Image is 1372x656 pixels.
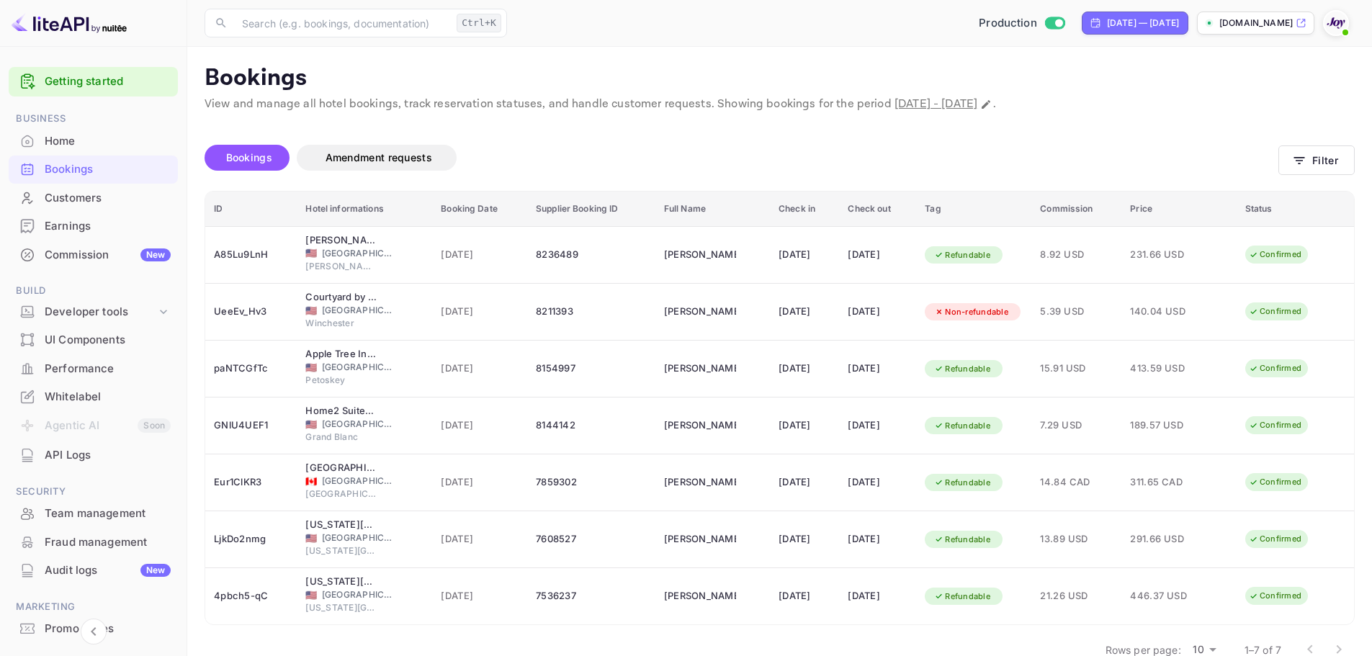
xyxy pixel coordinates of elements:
[1130,304,1202,320] span: 140.04 USD
[1239,416,1311,434] div: Confirmed
[45,534,171,551] div: Fraud management
[140,248,171,261] div: New
[9,441,178,469] div: API Logs
[973,15,1070,32] div: Switch to Sandbox mode
[1219,17,1293,30] p: [DOMAIN_NAME]
[1130,531,1202,547] span: 291.66 USD
[536,585,647,608] div: 7536237
[9,529,178,557] div: Fraud management
[45,218,171,235] div: Earnings
[140,564,171,577] div: New
[9,111,178,127] span: Business
[1031,192,1121,227] th: Commission
[441,588,519,604] span: [DATE]
[305,590,317,600] span: United States of America
[45,161,171,178] div: Bookings
[9,383,178,410] a: Whitelabel
[9,500,178,526] a: Team management
[9,383,178,411] div: Whitelabel
[441,361,519,377] span: [DATE]
[214,471,288,494] div: Eur1ClKR3
[322,588,394,601] span: [GEOGRAPHIC_DATA]
[305,260,377,273] span: [PERSON_NAME]
[895,96,977,112] span: [DATE] - [DATE]
[45,389,171,405] div: Whitelabel
[9,300,178,325] div: Developer tools
[655,192,770,227] th: Full Name
[1121,192,1236,227] th: Price
[441,247,519,263] span: [DATE]
[322,361,394,374] span: [GEOGRAPHIC_DATA]
[664,300,736,323] div: Nicholas Schmitz
[441,418,519,433] span: [DATE]
[305,487,377,500] span: [GEOGRAPHIC_DATA]
[9,156,178,182] a: Bookings
[457,14,501,32] div: Ctrl+K
[45,304,156,320] div: Developer tools
[45,73,171,90] a: Getting started
[441,304,519,320] span: [DATE]
[1130,361,1202,377] span: 413.59 USD
[916,192,1031,227] th: Tag
[1278,145,1355,175] button: Filter
[9,241,178,268] a: CommissionNew
[1040,361,1113,377] span: 15.91 USD
[226,151,272,163] span: Bookings
[9,127,178,156] div: Home
[9,283,178,299] span: Build
[770,192,839,227] th: Check in
[664,414,736,437] div: Autumn Schmitz
[9,355,178,383] div: Performance
[9,615,178,643] div: Promo codes
[441,531,519,547] span: [DATE]
[12,12,127,35] img: LiteAPI logo
[9,212,178,241] div: Earnings
[1040,588,1113,604] span: 21.26 USD
[9,326,178,353] a: UI Components
[9,557,178,583] a: Audit logsNew
[1040,304,1113,320] span: 5.39 USD
[664,243,736,266] div: Cris Schmitz
[305,290,377,305] div: Courtyard by Marriott Winchester
[305,477,317,486] span: Canada
[432,192,527,227] th: Booking Date
[441,475,519,490] span: [DATE]
[214,300,288,323] div: UeeEv_Hv3
[848,585,907,608] div: [DATE]
[45,190,171,207] div: Customers
[779,414,830,437] div: [DATE]
[664,585,736,608] div: Jean Schmitz
[1040,247,1113,263] span: 8.92 USD
[305,317,377,330] span: Winchester
[45,247,171,264] div: Commission
[779,357,830,380] div: [DATE]
[326,151,432,163] span: Amendment requests
[214,357,288,380] div: paNTCGfTc
[205,96,1355,113] p: View and manage all hotel bookings, track reservation statuses, and handle customer requests. Sho...
[9,484,178,500] span: Security
[45,621,171,637] div: Promo codes
[779,585,830,608] div: [DATE]
[9,500,178,528] div: Team management
[9,599,178,615] span: Marketing
[305,534,317,543] span: United States of America
[536,357,647,380] div: 8154997
[9,355,178,382] a: Performance
[305,306,317,315] span: United States of America
[305,233,377,248] div: Harlan Inn and Suites by OYO Harlan
[848,414,907,437] div: [DATE]
[848,528,907,551] div: [DATE]
[664,357,736,380] div: Michawl Schmitz
[1130,247,1202,263] span: 231.66 USD
[45,133,171,150] div: Home
[45,506,171,522] div: Team management
[848,300,907,323] div: [DATE]
[9,184,178,212] div: Customers
[322,247,394,260] span: [GEOGRAPHIC_DATA]
[305,374,377,387] span: Petoskey
[305,575,377,589] div: Kansas City Marriott Country Club Plaza
[305,431,377,444] span: Grand Blanc
[536,243,647,266] div: 8236489
[305,518,377,532] div: Kansas City Marriott Country Club Plaza
[9,241,178,269] div: CommissionNew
